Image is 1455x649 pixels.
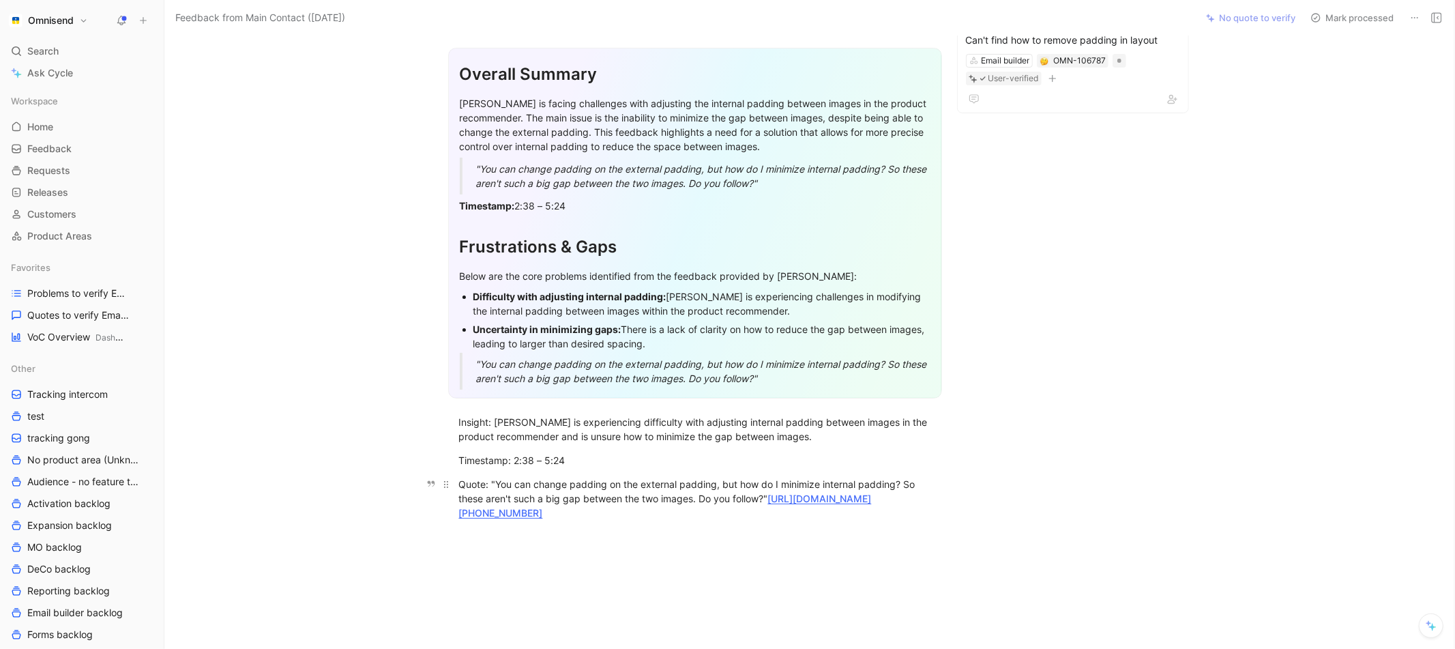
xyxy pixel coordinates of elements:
a: Reporting backlog [5,581,158,601]
a: No product area (Unknowns) [5,450,158,470]
span: Home [27,120,53,134]
div: Overall Summary [460,62,930,87]
a: Product Areas [5,226,158,246]
a: Home [5,117,158,137]
span: Forms backlog [27,628,93,641]
div: Workspace [5,91,158,111]
span: Activation backlog [27,497,111,510]
div: Below are the core problems identified from the feedback provided by [PERSON_NAME]: [460,269,930,283]
span: MO backlog [27,540,82,554]
span: Audience - no feature tag [27,475,139,489]
button: 🤔 [1040,56,1049,66]
div: "You can change padding on the external padding, but how do I minimize internal padding? So these... [476,357,947,386]
span: Customers [27,207,76,221]
span: Workspace [11,94,58,108]
a: Forms backlog [5,624,158,645]
span: tracking gong [27,431,90,445]
span: Requests [27,164,70,177]
span: VoC Overview [27,330,127,345]
span: DeCo backlog [27,562,91,576]
h1: Omnisend [28,14,74,27]
span: Problems to verify Email Builder [27,287,131,300]
div: [PERSON_NAME] is experiencing challenges in modifying the internal padding between images within ... [473,289,930,318]
a: Activation backlog [5,493,158,514]
div: OMN-106787 [1053,54,1106,68]
a: Ask Cycle [5,63,158,83]
a: Audience - no feature tag [5,472,158,492]
span: Email builder backlog [27,606,123,620]
span: Other [11,362,35,375]
div: "You can change padding on the external padding, but how do I minimize internal padding? So these... [476,162,947,190]
span: Dashboards [95,332,141,343]
a: Requests [5,160,158,181]
div: Frustrations & Gaps [460,235,930,259]
span: Feedback [27,142,72,156]
div: Insight: [PERSON_NAME] is experiencing difficulty with adjusting internal padding between images ... [459,415,931,444]
button: Mark processed [1304,8,1400,27]
span: Product Areas [27,229,92,243]
div: Email builder [981,54,1029,68]
div: Timestamp: 2:38 – 5:24 [459,453,931,467]
div: User-verified [988,72,1039,85]
strong: Timestamp: [460,200,515,212]
button: OmnisendOmnisend [5,11,91,30]
span: Expansion backlog [27,519,112,532]
span: Reporting backlog [27,584,110,598]
span: Search [27,43,59,59]
span: Quotes to verify Email builder [27,308,130,322]
div: There is a lack of clarity on how to reduce the gap between images, leading to larger than desire... [473,322,930,351]
a: Tracking intercom [5,384,158,405]
a: Email builder backlog [5,603,158,623]
img: 🤔 [1040,57,1048,66]
span: Feedback from Main Contact ([DATE]) [175,10,345,26]
a: test [5,406,158,427]
div: Favorites [5,257,158,278]
div: 2:38 – 5:24 [460,199,930,213]
div: Quote: "You can change padding on the external padding, but how do I minimize internal padding? S... [459,477,931,520]
button: No quote to verify [1200,8,1302,27]
div: [PERSON_NAME] is facing challenges with adjusting the internal padding between images in the prod... [460,96,930,154]
a: Feedback [5,139,158,159]
a: Problems to verify Email Builder [5,283,158,304]
a: tracking gong [5,428,158,448]
strong: Difficulty with adjusting internal padding: [473,291,666,302]
span: Releases [27,186,68,199]
strong: Uncertainty in minimizing gaps: [473,323,621,335]
div: Search [5,41,158,61]
span: Ask Cycle [27,65,73,81]
a: VoC OverviewDashboards [5,327,158,347]
a: Releases [5,182,158,203]
span: test [27,409,44,423]
span: Favorites [11,261,50,274]
a: DeCo backlog [5,559,158,579]
div: Can't find how to remove padding in layout [966,32,1180,48]
a: Customers [5,204,158,225]
a: Quotes to verify Email builder [5,305,158,326]
span: Tracking intercom [27,388,108,401]
img: Omnisend [9,14,23,27]
div: Other [5,358,158,379]
span: No product area (Unknowns) [27,453,141,467]
a: MO backlog [5,537,158,558]
a: Expansion backlog [5,515,158,536]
